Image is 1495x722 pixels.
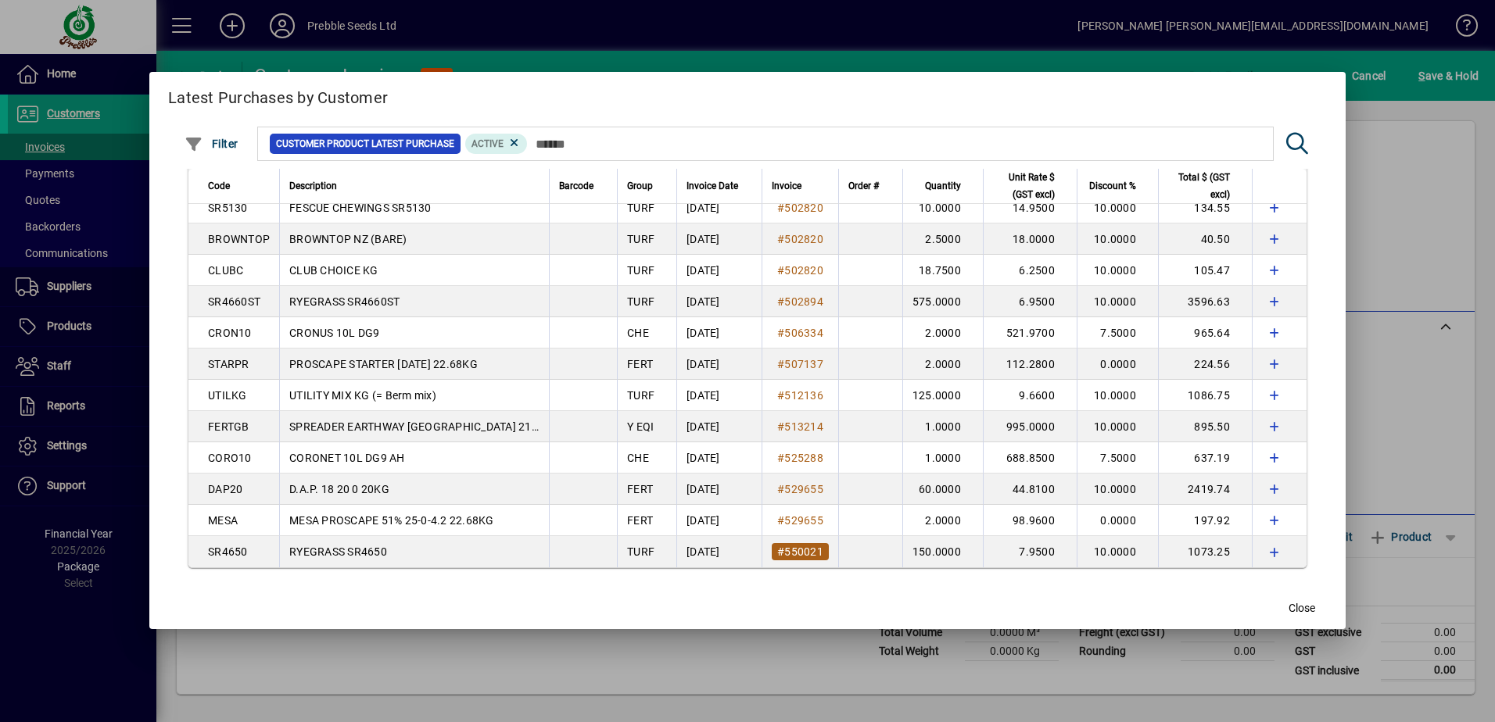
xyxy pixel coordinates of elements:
td: 2.0000 [902,505,983,536]
span: CHE [627,452,649,464]
span: PROSCAPE STARTER [DATE] 22.68KG [289,358,478,370]
span: Close [1289,600,1315,617]
td: 197.92 [1158,505,1252,536]
span: 507137 [784,358,823,370]
span: CHE [627,327,649,339]
span: TURF [627,233,654,245]
h2: Latest Purchases by Customer [149,72,1346,117]
div: Description [289,177,540,195]
span: 502894 [784,295,823,308]
td: [DATE] [676,536,762,567]
span: CLUBC [208,264,243,277]
span: 550021 [784,545,823,558]
td: 1.0000 [902,442,983,474]
span: Code [208,177,230,195]
td: 40.50 [1158,223,1252,255]
td: 10.0000 [1077,255,1158,286]
td: 105.47 [1158,255,1252,286]
span: Unit Rate $ (GST excl) [993,169,1055,203]
span: 512136 [784,389,823,402]
td: 10.0000 [1077,474,1158,505]
span: STARPR [208,358,249,370]
td: [DATE] [676,442,762,474]
td: 6.9500 [983,286,1077,317]
td: 60.0000 [902,474,983,505]
td: 1073.25 [1158,536,1252,567]
div: Discount % [1087,177,1150,195]
td: 2.5000 [902,223,983,255]
span: TURF [627,264,654,277]
td: [DATE] [676,348,762,380]
span: Total $ (GST excl) [1168,169,1230,203]
a: #550021 [772,543,829,560]
span: Invoice [772,177,801,195]
td: 1086.75 [1158,380,1252,411]
span: FERT [627,483,653,495]
span: D.A.P. 18 20 0 20KG [289,483,389,495]
span: MESA [208,514,238,527]
span: 502820 [784,264,823,277]
span: SR4660ST [208,295,260,308]
td: 0.0000 [1077,348,1158,380]
span: # [777,264,784,277]
a: #502820 [772,199,829,216]
td: 688.8500 [983,442,1077,474]
td: 7.5000 [1077,317,1158,348]
a: #502894 [772,293,829,310]
span: FESCUE CHEWINGS SR5130 [289,202,432,214]
td: 2.0000 [902,317,983,348]
span: TURF [627,202,654,214]
td: [DATE] [676,380,762,411]
a: #529655 [772,512,829,529]
span: TURF [627,545,654,558]
span: Discount % [1089,177,1136,195]
span: UTILKG [208,389,247,402]
span: FERT [627,358,653,370]
td: 18.7500 [902,255,983,286]
span: UTILITY MIX KG (= Berm mix) [289,389,436,402]
td: 10.0000 [1077,380,1158,411]
td: 224.56 [1158,348,1252,380]
span: SPREADER EARTHWAY [GEOGRAPHIC_DATA] 2170 + Cover [289,420,585,433]
span: # [777,233,784,245]
a: #502820 [772,262,829,279]
span: RYEGRASS SR4650 [289,545,387,558]
span: # [777,545,784,558]
span: BROWNTOP [208,233,270,245]
span: 529655 [784,514,823,527]
td: 134.55 [1158,192,1252,223]
td: 7.9500 [983,536,1077,567]
span: 506334 [784,327,823,339]
td: 575.0000 [902,286,983,317]
a: #529655 [772,481,829,498]
span: # [777,295,784,308]
td: 521.9700 [983,317,1077,348]
td: 9.6600 [983,380,1077,411]
span: BROWNTOP NZ (BARE) [289,233,407,245]
td: 2419.74 [1158,474,1252,505]
span: # [777,202,784,214]
div: Group [627,177,667,195]
div: Order # [848,177,893,195]
span: CRONUS 10L DG9 [289,327,380,339]
span: SR5130 [208,202,248,214]
div: Quantity [912,177,975,195]
td: 14.9500 [983,192,1077,223]
div: Code [208,177,270,195]
td: 10.0000 [1077,223,1158,255]
button: Filter [181,130,242,158]
span: 513214 [784,420,823,433]
span: TURF [627,295,654,308]
span: # [777,483,784,495]
td: 3596.63 [1158,286,1252,317]
td: 112.2800 [983,348,1077,380]
td: [DATE] [676,317,762,348]
td: 125.0000 [902,380,983,411]
span: 525288 [784,452,823,464]
span: MESA PROSCAPE 51% 25-0-4.2 22.68KG [289,514,494,527]
div: Invoice Date [687,177,752,195]
a: #525288 [772,449,829,466]
span: CORONET 10L DG9 AH [289,452,405,464]
td: 18.0000 [983,223,1077,255]
td: [DATE] [676,411,762,442]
